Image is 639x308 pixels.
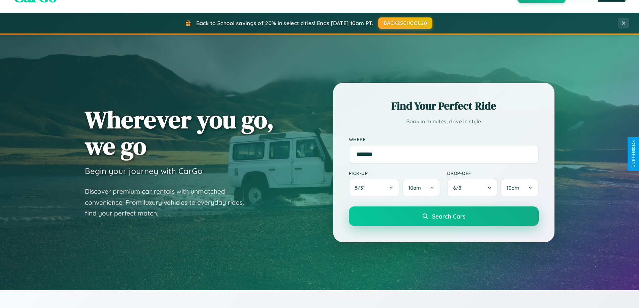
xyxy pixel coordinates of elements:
div: Give Feedback [631,140,636,168]
button: Search Cars [349,206,539,226]
label: Where [349,136,539,142]
label: Drop-off [447,170,539,176]
span: Search Cars [432,212,465,220]
span: 10am [507,185,519,191]
button: 10am [402,179,440,197]
label: Pick-up [349,170,440,176]
span: 6 / 8 [453,185,465,191]
button: 5/31 [349,179,400,197]
p: Discover premium car rentals with unmatched convenience. From luxury vehicles to everyday rides, ... [85,186,253,219]
p: Book in minutes, drive in style [349,117,539,126]
span: 5 / 31 [355,185,368,191]
span: Back to School savings of 20% in select cities! Ends [DATE] 10am PT. [196,20,373,26]
button: BACK2SCHOOL20 [378,17,432,29]
h1: Wherever you go, we go [85,106,274,159]
h2: Find Your Perfect Ride [349,99,539,113]
h3: Begin your journey with CarGo [85,166,203,176]
button: 6/8 [447,179,498,197]
span: 10am [408,185,421,191]
button: 10am [500,179,538,197]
